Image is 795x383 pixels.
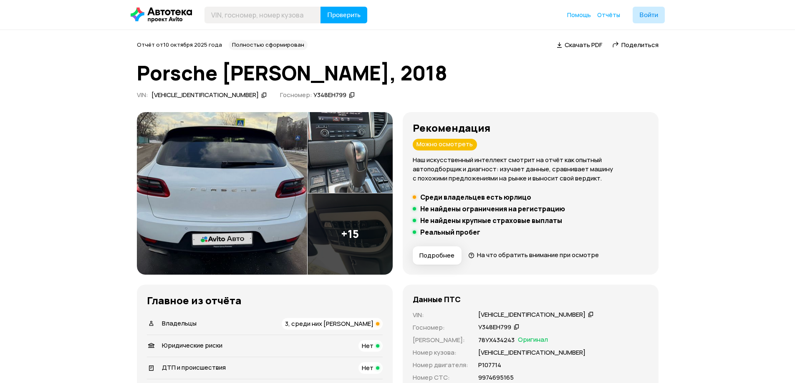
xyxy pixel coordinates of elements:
[327,12,361,18] span: Проверить
[612,40,659,49] a: Поделиться
[362,341,374,350] span: Нет
[478,360,501,370] p: Р107714
[362,363,374,372] span: Нет
[420,228,480,236] h5: Реальный пробег
[413,310,468,320] p: VIN :
[420,205,565,213] h5: Не найдены ограничения на регистрацию
[468,250,599,259] a: На что обратить внимание при осмотре
[321,7,367,23] button: Проверить
[419,251,454,260] span: Подробнее
[557,40,602,49] a: Скачать PDF
[597,11,620,19] a: Отчёты
[413,348,468,357] p: Номер кузова :
[413,122,649,134] h3: Рекомендация
[621,40,659,49] span: Поделиться
[280,90,312,99] span: Госномер:
[162,319,197,328] span: Владельцы
[413,295,461,304] h4: Данные ПТС
[420,216,562,225] h5: Не найдены крупные страховые выплаты
[633,7,665,23] button: Войти
[478,335,515,345] p: 78УХ434243
[413,335,468,345] p: [PERSON_NAME] :
[413,246,462,265] button: Подробнее
[413,360,468,370] p: Номер двигателя :
[285,319,374,328] span: 3, среди них [PERSON_NAME]
[151,91,259,100] div: [VEHICLE_IDENTIFICATION_NUMBER]
[567,11,591,19] a: Помощь
[413,323,468,332] p: Госномер :
[413,373,468,382] p: Номер СТС :
[137,41,222,48] span: Отчёт от 10 октября 2025 года
[565,40,602,49] span: Скачать PDF
[478,323,511,332] div: У348ЕН799
[518,335,548,345] span: Оригинал
[204,7,321,23] input: VIN, госномер, номер кузова
[147,295,383,306] h3: Главное из отчёта
[162,341,222,350] span: Юридические риски
[313,91,346,100] div: У348ЕН799
[413,155,649,183] p: Наш искусственный интеллект смотрит на отчёт как опытный автоподборщик и диагност: изучает данные...
[639,12,658,18] span: Войти
[229,40,308,50] div: Полностью сформирован
[137,90,148,99] span: VIN :
[478,310,586,319] div: [VEHICLE_IDENTIFICATION_NUMBER]
[477,250,599,259] span: На что обратить внимание при осмотре
[420,193,531,201] h5: Среди владельцев есть юрлицо
[413,139,477,150] div: Можно осмотреть
[478,373,514,382] p: 9974695165
[137,62,659,84] h1: Porsche [PERSON_NAME], 2018
[162,363,226,372] span: ДТП и происшествия
[478,348,586,357] p: [VEHICLE_IDENTIFICATION_NUMBER]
